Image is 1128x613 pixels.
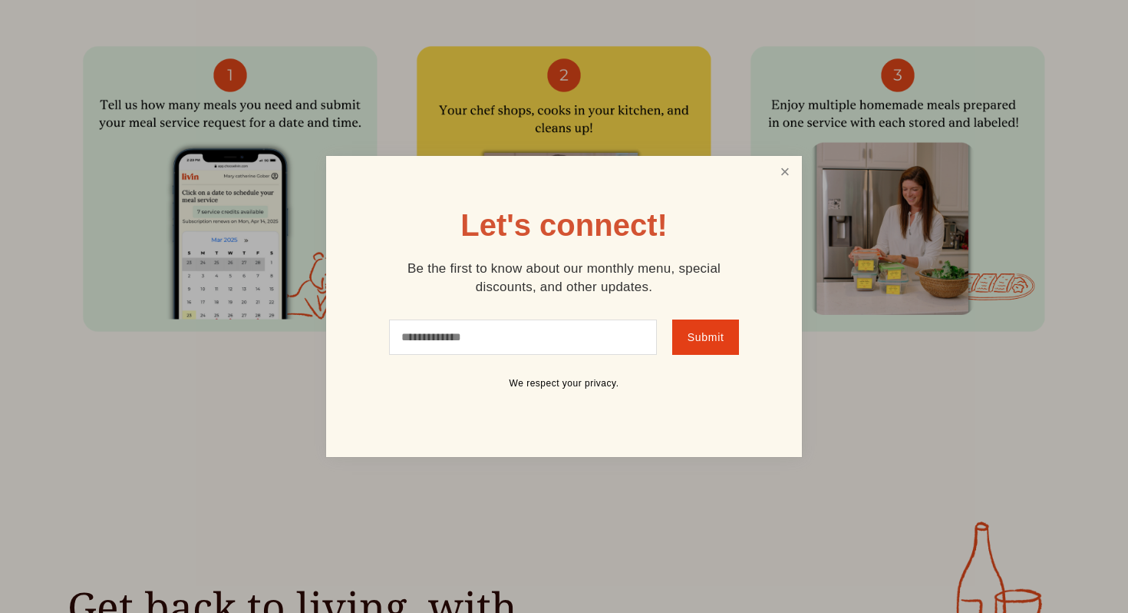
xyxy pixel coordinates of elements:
[380,260,748,297] p: Be the first to know about our monthly menu, special discounts, and other updates.
[672,320,739,355] button: Submit
[380,378,748,390] p: We respect your privacy.
[770,158,800,187] a: Close
[460,210,668,240] h1: Let's connect!
[1033,517,1128,590] iframe: chat widget
[688,331,724,343] span: Submit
